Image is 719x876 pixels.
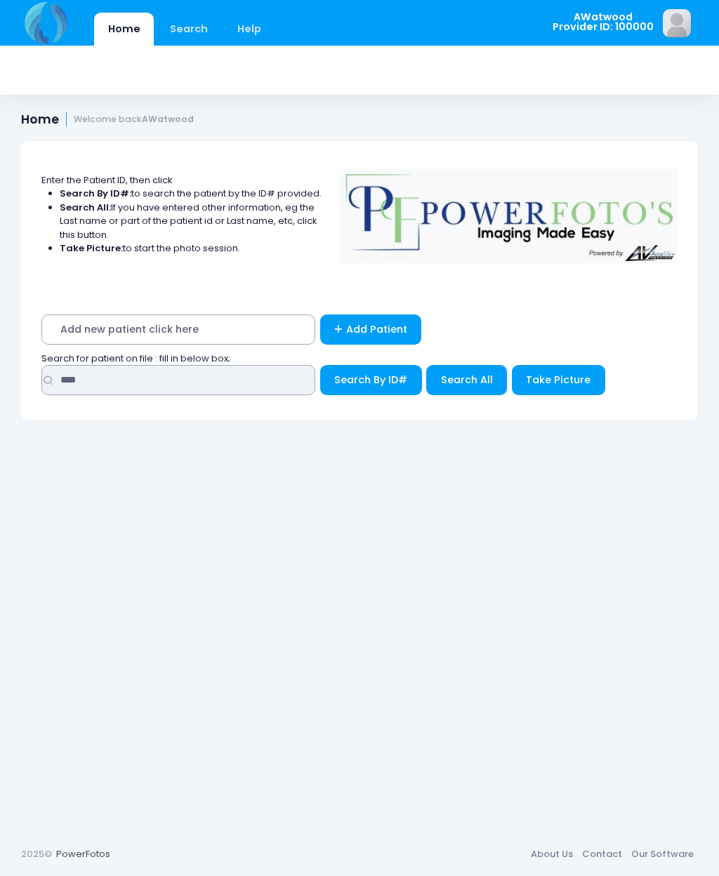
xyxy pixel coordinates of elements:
a: Help [224,13,275,46]
button: Search By ID# [320,365,422,395]
strong: AWatwood [142,113,194,125]
img: image [663,9,691,37]
span: Take Picture [526,373,591,387]
span: AWatwood Provider ID: 100000 [553,12,654,32]
li: to start the photo session. [60,241,322,255]
a: Home [94,13,154,46]
h1: Home [21,112,194,127]
a: Add Patient [320,314,422,345]
img: Logo [334,159,685,263]
span: Add new patient click here [41,314,315,345]
a: Contact [577,842,626,867]
span: Search All [441,373,493,387]
strong: Search All: [60,201,111,214]
strong: Search By ID#: [60,187,131,200]
a: Our Software [626,842,698,867]
a: PowerFotos [56,847,110,861]
span: Search for patient on file : fill in below box; [41,352,230,365]
button: Take Picture [512,365,605,395]
li: If you have entered other information, eg the Last name or part of the patient id or Last name, e... [60,201,322,242]
strong: Take Picture: [60,241,123,255]
li: to search the patient by the ID# provided. [60,187,322,201]
span: Enter the Patient ID, then click [41,173,173,187]
a: Search [156,13,221,46]
a: About Us [526,842,577,867]
small: Welcome back [74,114,194,125]
span: Search By ID# [334,373,407,387]
button: Search All [426,365,507,395]
span: 2025© [21,847,52,861]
